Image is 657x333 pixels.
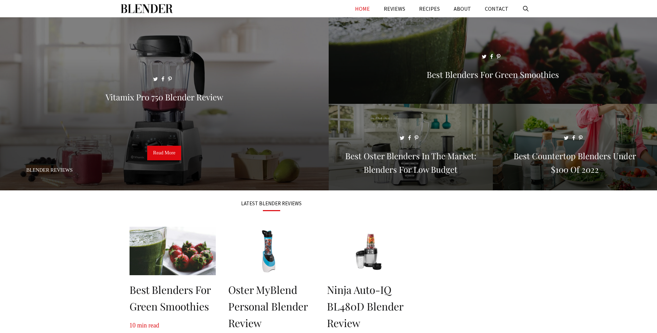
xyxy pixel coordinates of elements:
a: Ninja Auto-iQ BL480D Blender Review [327,283,403,330]
a: Blender Reviews [26,167,73,173]
a: Best Oster Blenders in the Market: Blenders for Low Budget [329,182,493,189]
span: min read [137,322,159,329]
a: Oster MyBlend Personal Blender Review [228,283,308,330]
img: Best Blenders for Green Smoothies [130,227,216,275]
h3: LATEST BLENDER REVIEWS [130,201,414,206]
a: Best Blenders for Green Smoothies [130,283,211,313]
a: Best Countertop Blenders Under $100 of 2022 [493,182,657,189]
a: Read More [147,146,181,160]
span: 10 [130,322,136,329]
img: Ninja Auto-iQ BL480D Blender Review [327,227,413,275]
img: Oster MyBlend Personal Blender Review [228,227,314,275]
